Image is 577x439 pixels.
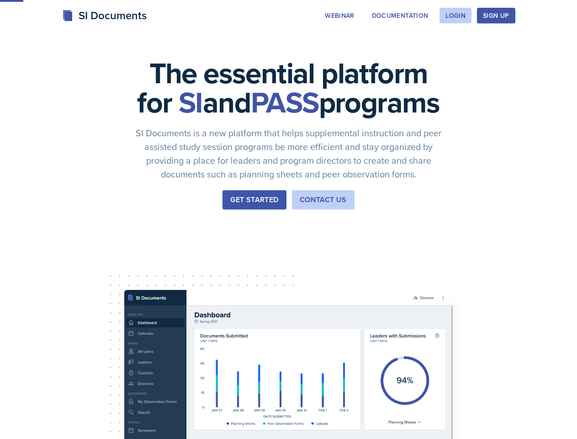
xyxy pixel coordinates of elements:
button: Contact Us [292,190,355,209]
div: Get Started [230,194,278,205]
button: Sign Up [477,8,515,23]
div: Contact Us [300,194,347,205]
div: Webinar [325,12,354,19]
button: Get Started [222,190,286,209]
button: Login [439,8,471,23]
button: Webinar [319,8,360,23]
div: Documentation [372,12,429,19]
div: Sign Up [483,12,509,19]
div: Login [445,12,466,19]
button: Documentation [366,8,434,23]
div: SI Documents [62,7,147,24]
